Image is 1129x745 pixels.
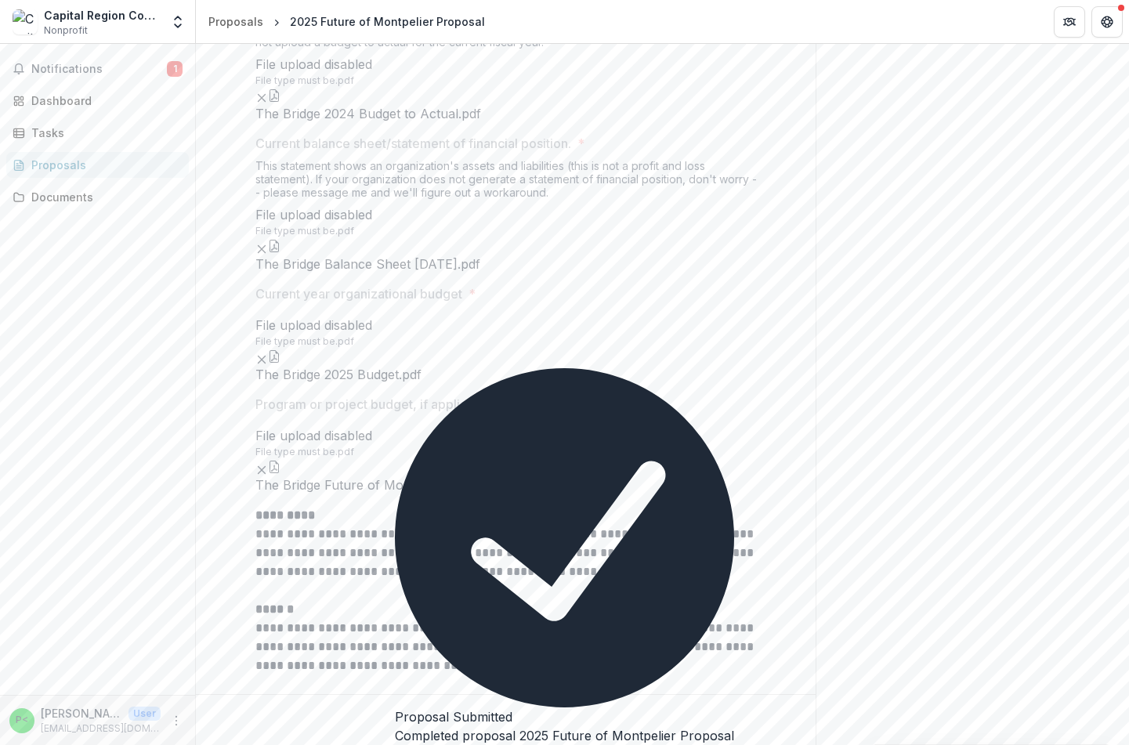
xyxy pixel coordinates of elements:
p: File upload disabled [255,316,372,335]
span: Notifications [31,63,167,76]
button: Notifications1 [6,56,189,81]
span: The Bridge 2024 Budget to Actual.pdf [255,107,757,121]
button: Partners [1054,6,1085,38]
div: Remove FileThe Bridge Balance Sheet [DATE].pdf [255,238,757,272]
span: The Bridge 2025 Budget.pdf [255,367,757,382]
p: Program or project budget, if applicable for this proposal [255,395,592,414]
button: More [167,711,186,730]
p: [PERSON_NAME] <[EMAIL_ADDRESS][DOMAIN_NAME]> [41,705,122,721]
a: Proposals [202,10,270,33]
a: Tasks [6,120,189,146]
a: Dashboard [6,88,189,114]
img: Capital Region Community Media/The Bridge [13,9,38,34]
p: [EMAIL_ADDRESS][DOMAIN_NAME] [41,721,161,736]
p: File type must be .pdf [255,335,757,349]
p: File upload disabled [255,55,372,74]
div: Proposals [31,157,176,173]
div: Remove FileThe Bridge Future of Montpelier Budget.pdf [255,459,757,493]
button: Remove File [255,88,268,107]
div: Remove FileThe Bridge 2024 Budget to Actual.pdf [255,88,757,121]
div: Documents [31,189,176,205]
span: The Bridge Balance Sheet [DATE].pdf [255,257,757,272]
button: Remove File [255,349,268,367]
button: Remove File [255,459,268,478]
a: Documents [6,184,189,210]
div: Paul Gambill <ops@montpelierbridge.com> [16,715,28,725]
p: Current balance sheet/statement of financial position. [255,134,571,153]
button: Open entity switcher [167,6,189,38]
div: 2025 Future of Montpelier Proposal [290,13,485,30]
p: User [128,707,161,721]
p: File type must be .pdf [255,224,757,238]
p: File type must be .pdf [255,445,757,459]
span: Nonprofit [44,24,88,38]
div: Dashboard [31,92,176,109]
div: Tasks [31,125,176,141]
a: Proposals [6,152,189,178]
p: Current year organizational budget [255,284,462,303]
span: The Bridge Future of Montpelier Budget.pdf [255,478,757,493]
p: File upload disabled [255,205,372,224]
div: Capital Region Community Media/[GEOGRAPHIC_DATA] [44,7,161,24]
span: 1 [167,61,183,77]
p: File upload disabled [255,426,372,445]
div: Remove FileThe Bridge 2025 Budget.pdf [255,349,757,382]
div: This statement shows an organization's assets and liabilities (this is not a profit and loss stat... [255,159,757,205]
button: Remove File [255,238,268,257]
p: File type must be .pdf [255,74,757,88]
button: Get Help [1091,6,1123,38]
nav: breadcrumb [202,10,491,33]
div: Proposals [208,13,263,30]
